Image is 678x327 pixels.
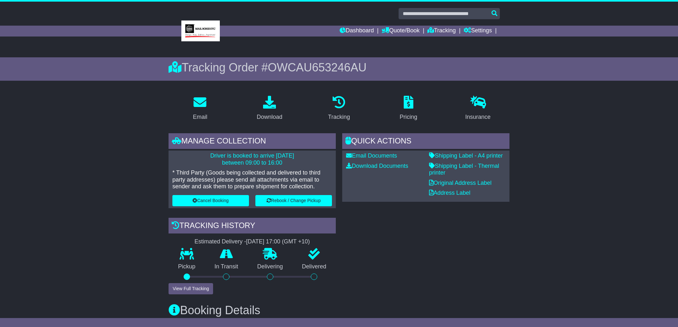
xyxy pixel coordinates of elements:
a: Download [252,94,286,124]
div: Pricing [400,113,417,121]
p: Delivered [293,263,336,270]
a: Insurance [461,94,495,124]
a: Original Address Label [429,180,492,186]
img: MBE Eight Mile Plains [181,20,220,41]
div: [DATE] 17:00 (GMT +10) [246,238,310,245]
div: Insurance [465,113,491,121]
a: Dashboard [340,26,374,37]
a: Tracking [427,26,456,37]
p: In Transit [205,263,248,270]
a: Download Documents [346,163,408,169]
div: Tracking Order # [169,61,509,74]
a: Email Documents [346,152,397,159]
a: Shipping Label - Thermal printer [429,163,499,176]
p: Delivering [248,263,293,270]
button: Cancel Booking [172,195,249,206]
div: Download [257,113,282,121]
div: Quick Actions [342,133,509,151]
p: * Third Party (Goods being collected and delivered to third party addresses) please send all atta... [172,169,332,190]
button: View Full Tracking [169,283,213,294]
p: Pickup [169,263,205,270]
a: Address Label [429,190,470,196]
a: Tracking [324,94,354,124]
div: Estimated Delivery - [169,238,336,245]
a: Email [189,94,211,124]
a: Quote/Book [382,26,419,37]
span: OWCAU653246AU [268,61,367,74]
h3: Booking Details [169,304,509,317]
p: Driver is booked to arrive [DATE] between 09:00 to 16:00 [172,152,332,166]
a: Settings [464,26,492,37]
button: Rebook / Change Pickup [255,195,332,206]
div: Email [193,113,207,121]
a: Shipping Label - A4 printer [429,152,503,159]
div: Tracking [328,113,350,121]
div: Manage collection [169,133,336,151]
a: Pricing [395,94,421,124]
div: Tracking history [169,218,336,235]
